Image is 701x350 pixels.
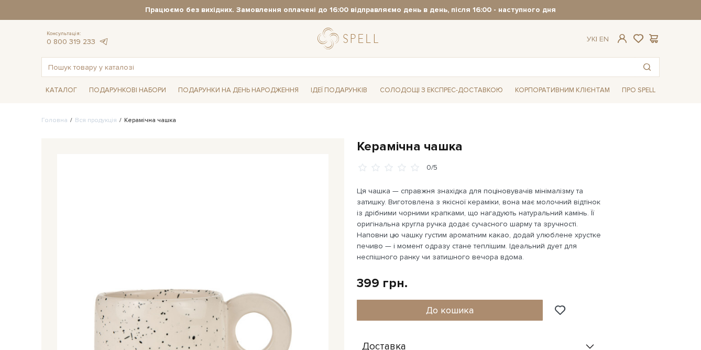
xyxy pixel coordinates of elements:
[635,58,659,76] button: Пошук товару у каталозі
[511,82,614,99] a: Корпоративним клієнтам
[357,300,543,321] button: До кошика
[587,35,609,44] div: Ук
[357,275,408,291] div: 399 грн.
[618,82,660,99] a: Про Spell
[98,37,108,46] a: telegram
[357,138,660,155] h1: Керамічна чашка
[41,82,81,99] a: Каталог
[426,163,437,173] div: 0/5
[41,116,68,124] a: Головна
[426,304,474,316] span: До кошика
[85,82,170,99] a: Подарункові набори
[42,58,635,76] input: Пошук товару у каталозі
[117,116,176,125] li: Керамічна чашка
[41,5,660,15] strong: Працюємо без вихідних. Замовлення оплачені до 16:00 відправляємо день в день, після 16:00 - насту...
[47,37,95,46] a: 0 800 319 233
[75,116,117,124] a: Вся продукція
[317,28,383,49] a: logo
[47,30,108,37] span: Консультація:
[306,82,371,99] a: Ідеї подарунків
[599,35,609,43] a: En
[376,81,507,99] a: Солодощі з експрес-доставкою
[596,35,597,43] span: |
[357,185,603,262] p: Ця чашка — справжня знахідка для поціновувачів мінімалізму та затишку. Виготовлена з якісної кера...
[174,82,303,99] a: Подарунки на День народження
